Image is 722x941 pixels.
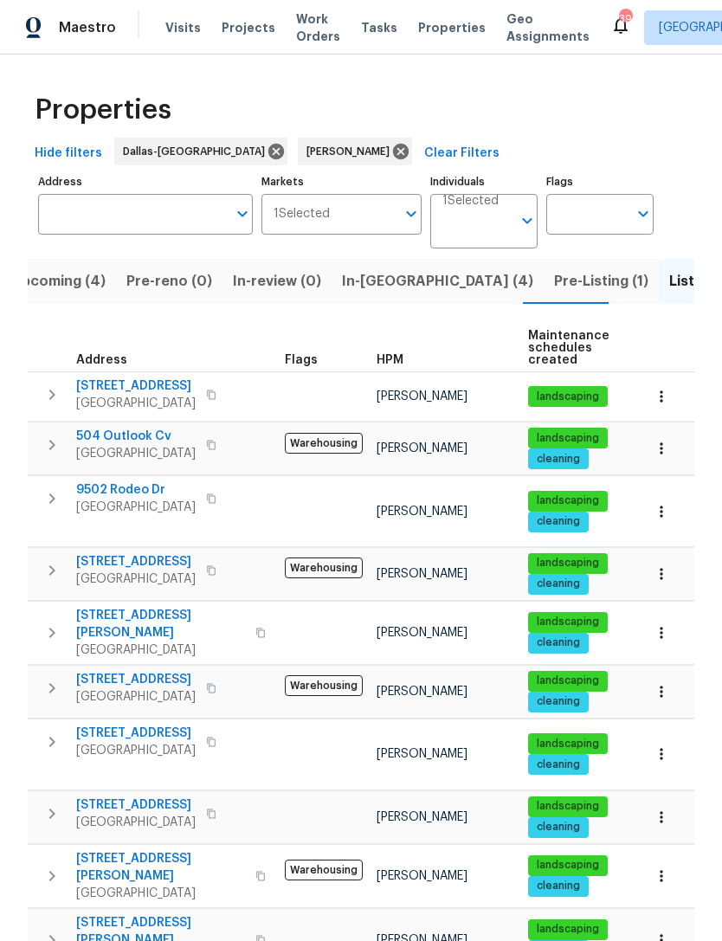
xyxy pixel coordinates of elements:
span: 1 Selected [442,194,499,209]
span: 9502 Rodeo Dr [76,481,196,499]
span: Maestro [59,19,116,36]
span: Properties [418,19,486,36]
span: Pre-reno (0) [126,269,212,293]
span: cleaning [530,694,587,709]
span: In-review (0) [233,269,321,293]
span: cleaning [530,757,587,772]
span: cleaning [530,879,587,893]
button: Open [399,202,423,226]
div: [PERSON_NAME] [298,138,412,165]
span: 1 Selected [274,207,330,222]
span: Tasks [361,22,397,34]
span: Work Orders [296,10,340,45]
span: Dallas-[GEOGRAPHIC_DATA] [123,143,272,160]
span: Address [76,354,127,366]
span: Warehousing [285,860,363,880]
label: Individuals [430,177,538,187]
span: [PERSON_NAME] [377,811,467,823]
span: [PERSON_NAME] [377,686,467,698]
span: landscaping [530,615,606,629]
button: Open [631,202,655,226]
span: [GEOGRAPHIC_DATA] [76,814,196,831]
span: Pre-Listing (1) [554,269,648,293]
span: Clear Filters [424,143,500,164]
span: landscaping [530,390,606,404]
span: cleaning [530,452,587,467]
span: [STREET_ADDRESS] [76,671,196,688]
span: Hide filters [35,143,102,164]
span: cleaning [530,577,587,591]
span: [GEOGRAPHIC_DATA] [76,445,196,462]
span: landscaping [530,858,606,873]
span: Upcoming (4) [11,269,106,293]
button: Open [230,202,255,226]
span: [PERSON_NAME] [377,506,467,518]
span: [PERSON_NAME] [377,442,467,454]
span: landscaping [530,431,606,446]
span: [PERSON_NAME] [306,143,396,160]
span: [STREET_ADDRESS][PERSON_NAME] [76,850,245,885]
span: landscaping [530,556,606,570]
span: Warehousing [285,675,363,696]
span: landscaping [530,674,606,688]
span: [PERSON_NAME] [377,748,467,760]
span: [GEOGRAPHIC_DATA] [76,688,196,706]
span: [STREET_ADDRESS] [76,796,196,814]
span: 504 Outlook Cv [76,428,196,445]
span: Visits [165,19,201,36]
span: [GEOGRAPHIC_DATA] [76,742,196,759]
span: [PERSON_NAME] [377,568,467,580]
span: Warehousing [285,433,363,454]
span: landscaping [530,737,606,751]
span: [PERSON_NAME] [377,390,467,403]
span: cleaning [530,820,587,835]
span: [STREET_ADDRESS] [76,377,196,395]
span: Projects [222,19,275,36]
span: [GEOGRAPHIC_DATA] [76,395,196,412]
span: [STREET_ADDRESS] [76,725,196,742]
span: [GEOGRAPHIC_DATA] [76,641,245,659]
span: [PERSON_NAME] [377,870,467,882]
span: [PERSON_NAME] [377,627,467,639]
div: Dallas-[GEOGRAPHIC_DATA] [114,138,287,165]
label: Markets [261,177,422,187]
span: Flags [285,354,318,366]
span: landscaping [530,799,606,814]
button: Clear Filters [417,138,506,170]
span: HPM [377,354,403,366]
span: cleaning [530,514,587,529]
div: 39 [619,10,631,28]
span: landscaping [530,493,606,508]
span: Geo Assignments [506,10,590,45]
span: Maintenance schedules created [528,330,609,366]
span: landscaping [530,922,606,937]
span: [GEOGRAPHIC_DATA] [76,499,196,516]
span: Properties [35,101,171,119]
label: Flags [546,177,654,187]
button: Open [515,209,539,233]
span: [GEOGRAPHIC_DATA] [76,885,245,902]
label: Address [38,177,253,187]
span: [STREET_ADDRESS] [76,553,196,570]
span: [STREET_ADDRESS][PERSON_NAME] [76,607,245,641]
button: Hide filters [28,138,109,170]
span: Warehousing [285,558,363,578]
span: cleaning [530,635,587,650]
span: [GEOGRAPHIC_DATA] [76,570,196,588]
span: In-[GEOGRAPHIC_DATA] (4) [342,269,533,293]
